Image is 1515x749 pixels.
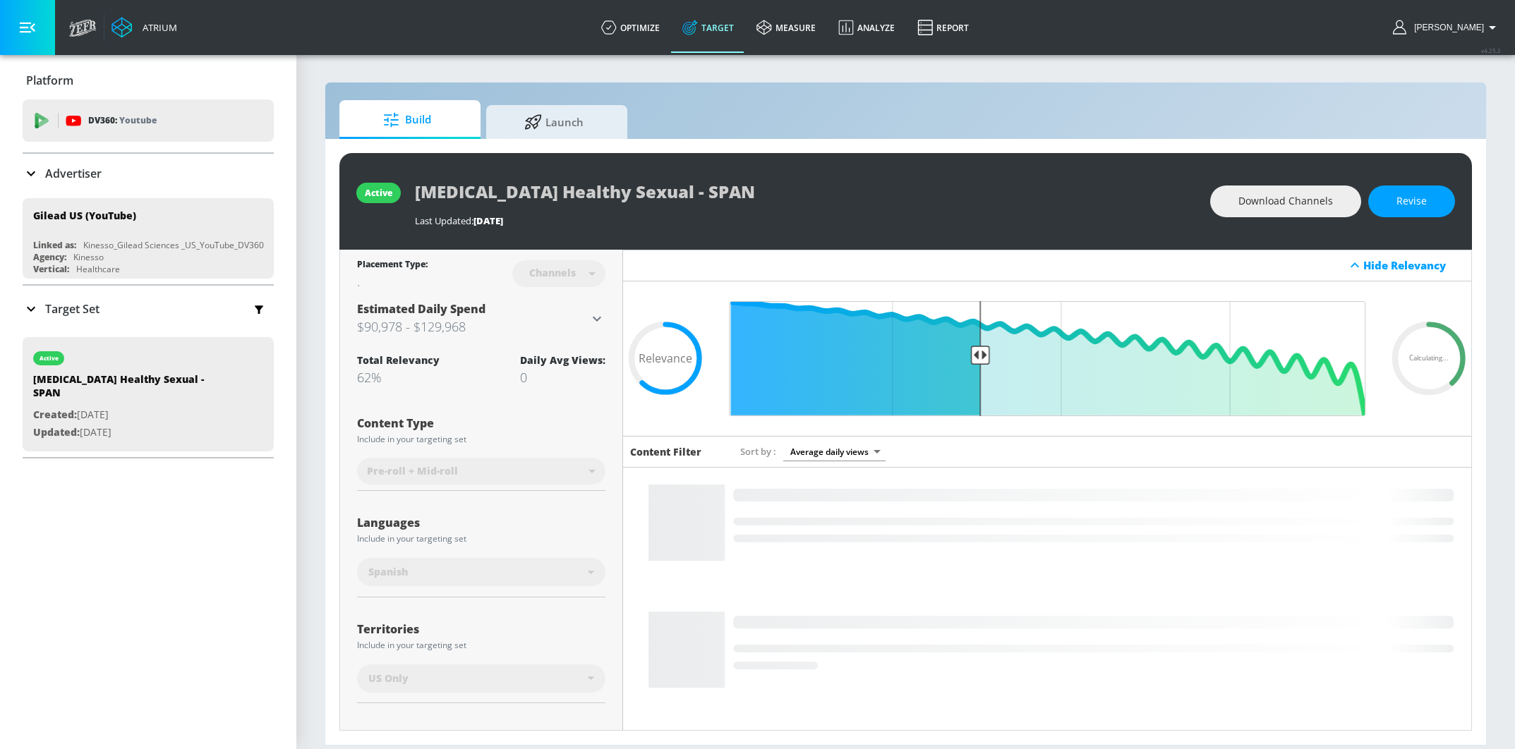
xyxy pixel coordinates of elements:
[639,353,692,364] span: Relevance
[740,445,776,458] span: Sort by
[357,641,605,650] div: Include in your targeting set
[365,187,392,199] div: active
[354,103,461,137] span: Build
[73,251,104,263] div: Kinesso
[23,198,274,279] div: Gilead US (YouTube)Linked as:Kinesso_Gilead Sciences _US_YouTube_DV360Agency:KinessoVertical:Heal...
[500,105,608,139] span: Launch
[23,337,274,451] div: active[MEDICAL_DATA] Healthy Sexual - SPANCreated:[DATE]Updated:[DATE]
[45,301,99,317] p: Target Set
[23,154,274,193] div: Advertiser
[357,535,605,543] div: Include in your targeting set
[88,113,157,128] p: DV360:
[1409,355,1449,362] span: Calculating...
[45,166,102,181] p: Advertiser
[590,2,671,53] a: optimize
[357,517,605,528] div: Languages
[520,353,605,367] div: Daily Avg Views:
[1396,193,1427,210] span: Revise
[357,258,428,273] div: Placement Type:
[357,729,584,741] div: Included
[1210,185,1361,217] button: Download Channels
[1408,23,1484,32] span: login as: veronica.hernandez@zefr.com
[137,21,177,34] div: Atrium
[473,214,503,227] span: [DATE]
[357,418,605,429] div: Content Type
[522,267,583,279] div: Channels
[357,369,440,386] div: 62%
[367,464,458,478] span: Pre-roll + Mid-roll
[415,214,1196,227] div: Last Updated:
[83,239,264,251] div: Kinesso_Gilead Sciences _US_YouTube_DV360
[357,353,440,367] div: Total Relevancy
[23,286,274,332] div: Target Set
[906,2,980,53] a: Report
[1368,185,1455,217] button: Revise
[76,263,120,275] div: Healthcare
[33,239,76,251] div: Linked as:
[40,355,59,362] div: active
[745,2,827,53] a: measure
[33,263,69,275] div: Vertical:
[111,17,177,38] a: Atrium
[1238,193,1333,210] span: Download Channels
[33,406,231,424] p: [DATE]
[722,301,1372,416] input: Final Threshold
[357,301,485,317] span: Estimated Daily Spend
[357,664,605,693] div: US Only
[630,445,701,458] h6: Content Filter
[33,424,231,442] p: [DATE]
[33,251,66,263] div: Agency:
[33,408,77,421] span: Created:
[26,73,73,88] p: Platform
[357,301,605,336] div: Estimated Daily Spend$90,978 - $129,968
[33,372,231,406] div: [MEDICAL_DATA] Healthy Sexual - SPAN
[1481,47,1501,54] span: v 4.25.2
[1363,258,1463,272] div: Hide Relevancy
[827,2,906,53] a: Analyze
[33,209,136,222] div: Gilead US (YouTube)
[33,425,80,439] span: Updated:
[357,317,589,336] h3: $90,978 - $129,968
[357,435,605,444] div: Include in your targeting set
[1393,19,1501,36] button: [PERSON_NAME]
[357,558,605,586] div: Spanish
[671,2,745,53] a: Target
[368,565,408,579] span: Spanish
[783,442,886,461] div: Average daily views
[119,113,157,128] p: Youtube
[23,61,274,100] div: Platform
[23,99,274,142] div: DV360: Youtube
[368,671,409,686] span: US Only
[520,369,605,386] div: 0
[357,623,605,635] div: Territories
[623,250,1471,281] div: Hide Relevancy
